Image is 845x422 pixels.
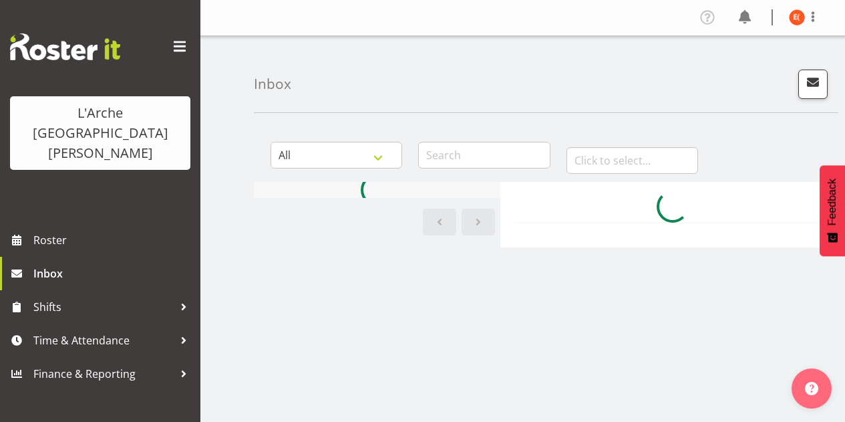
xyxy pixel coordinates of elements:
span: Roster [33,230,194,250]
span: Finance & Reporting [33,364,174,384]
img: help-xxl-2.png [805,382,818,395]
span: Time & Attendance [33,330,174,350]
button: Feedback - Show survey [820,165,845,256]
span: Shifts [33,297,174,317]
span: Inbox [33,263,194,284]
span: Feedback [826,179,838,225]
a: Next page [462,209,495,235]
img: Rosterit website logo [10,33,120,60]
img: estelle-yuqi-pu11509.jpg [789,9,805,25]
input: Search [418,142,550,169]
a: Previous page [423,209,456,235]
input: Click to select... [566,147,698,174]
h4: Inbox [254,76,291,92]
div: L'Arche [GEOGRAPHIC_DATA][PERSON_NAME] [23,103,177,163]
